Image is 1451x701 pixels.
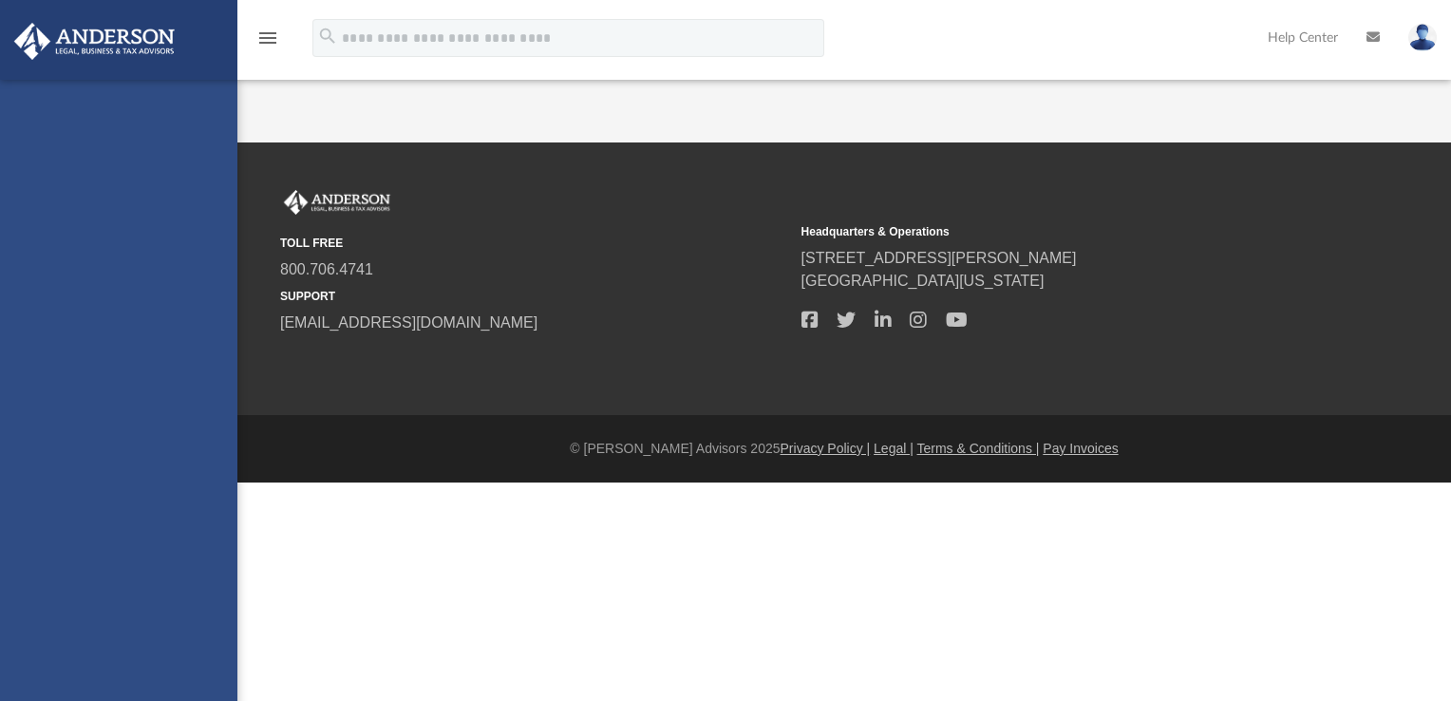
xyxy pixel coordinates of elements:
[256,36,279,49] a: menu
[801,223,1310,240] small: Headquarters & Operations
[317,26,338,47] i: search
[917,441,1040,456] a: Terms & Conditions |
[280,314,537,331] a: [EMAIL_ADDRESS][DOMAIN_NAME]
[1408,24,1437,51] img: User Pic
[237,439,1451,459] div: © [PERSON_NAME] Advisors 2025
[280,190,394,215] img: Anderson Advisors Platinum Portal
[256,27,279,49] i: menu
[801,250,1077,266] a: [STREET_ADDRESS][PERSON_NAME]
[1043,441,1118,456] a: Pay Invoices
[801,273,1045,289] a: [GEOGRAPHIC_DATA][US_STATE]
[280,288,788,305] small: SUPPORT
[781,441,871,456] a: Privacy Policy |
[9,23,180,60] img: Anderson Advisors Platinum Portal
[874,441,914,456] a: Legal |
[280,235,788,252] small: TOLL FREE
[280,261,373,277] a: 800.706.4741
